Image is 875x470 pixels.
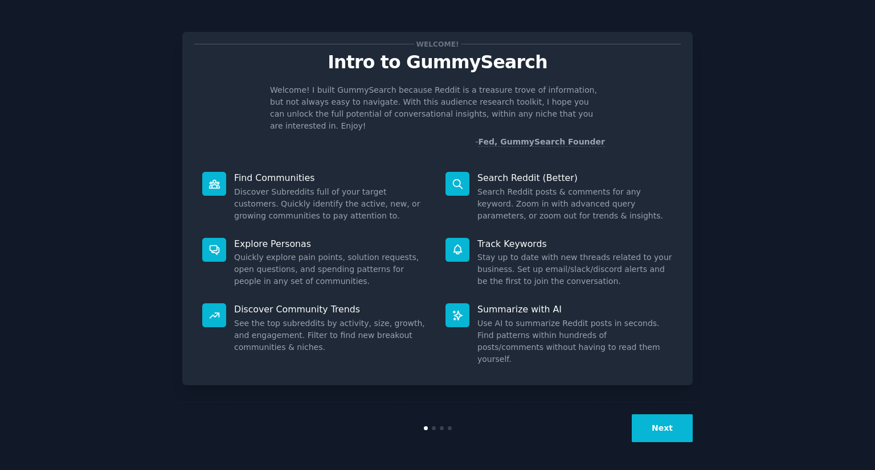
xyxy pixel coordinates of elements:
span: Welcome! [414,38,461,50]
dd: Stay up to date with new threads related to your business. Set up email/slack/discord alerts and ... [477,252,673,287]
dd: Search Reddit posts & comments for any keyword. Zoom in with advanced query parameters, or zoom o... [477,186,673,222]
p: Track Keywords [477,238,673,250]
button: Next [632,414,693,442]
dd: Discover Subreddits full of your target customers. Quickly identify the active, new, or growing c... [234,186,430,222]
p: Find Communities [234,172,430,184]
dd: Use AI to summarize Reddit posts in seconds. Find patterns within hundreds of posts/comments with... [477,318,673,365]
p: Welcome! I built GummySearch because Reddit is a treasure trove of information, but not always ea... [270,84,605,132]
p: Intro to GummySearch [194,52,681,72]
p: Search Reddit (Better) [477,172,673,184]
p: Summarize with AI [477,303,673,315]
div: - [475,136,605,148]
dd: Quickly explore pain points, solution requests, open questions, and spending patterns for people ... [234,252,430,287]
dd: See the top subreddits by activity, size, growth, and engagement. Filter to find new breakout com... [234,318,430,353]
p: Discover Community Trends [234,303,430,315]
p: Explore Personas [234,238,430,250]
a: Fed, GummySearch Founder [478,137,605,147]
